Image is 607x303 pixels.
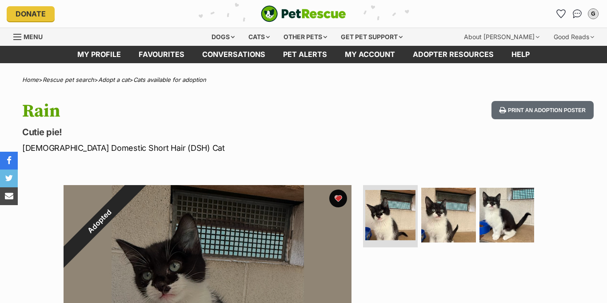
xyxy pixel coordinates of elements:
a: Help [503,46,539,63]
span: Menu [24,33,43,40]
img: Photo of Rain [421,188,476,242]
img: Photo of Rain [479,188,534,242]
img: Photo of Rain [365,190,415,240]
img: logo-cat-932fe2b9b8326f06289b0f2fb663e598f794de774fb13d1741a6617ecf9a85b4.svg [261,5,346,22]
a: Pet alerts [274,46,336,63]
a: Cats available for adoption [133,76,206,83]
button: Print an adoption poster [491,101,594,119]
a: Adopt a cat [98,76,129,83]
p: [DEMOGRAPHIC_DATA] Domestic Short Hair (DSH) Cat [22,142,371,154]
img: chat-41dd97257d64d25036548639549fe6c8038ab92f7586957e7f3b1b290dea8141.svg [573,9,582,18]
div: Get pet support [335,28,409,46]
p: Cutie pie! [22,126,371,138]
a: Rescue pet search [43,76,94,83]
div: Dogs [205,28,241,46]
a: PetRescue [261,5,346,22]
div: Good Reads [547,28,600,46]
a: Donate [7,6,55,21]
a: Favourites [130,46,193,63]
a: Menu [13,28,49,44]
a: conversations [193,46,274,63]
div: Cats [242,28,276,46]
a: Conversations [570,7,584,21]
a: Favourites [554,7,568,21]
ul: Account quick links [554,7,600,21]
h1: Rain [22,101,371,121]
button: My account [586,7,600,21]
div: About [PERSON_NAME] [458,28,546,46]
div: Adopted [43,165,156,277]
a: My profile [68,46,130,63]
a: My account [336,46,404,63]
div: G [589,9,598,18]
a: Adopter resources [404,46,503,63]
button: favourite [329,190,347,207]
a: Home [22,76,39,83]
div: Other pets [277,28,333,46]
